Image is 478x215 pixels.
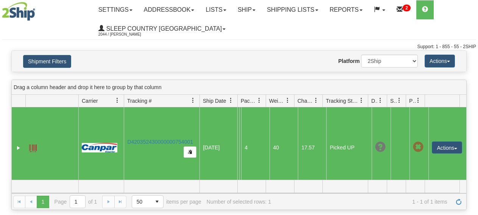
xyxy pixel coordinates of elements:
a: Charge filter column settings [310,94,322,107]
span: Carrier [82,97,98,105]
span: Delivery Status [371,97,378,105]
a: Reports [324,0,368,19]
span: select [151,196,163,208]
a: Pickup Status filter column settings [412,94,425,107]
button: Shipment Filters [23,55,71,68]
span: Packages [241,97,257,105]
label: Platform [338,57,360,65]
a: Weight filter column settings [281,94,294,107]
td: 4 [241,107,269,188]
span: 1 - 1 of 1 items [276,199,447,205]
a: Delivery Status filter column settings [374,94,387,107]
span: 50 [137,198,146,206]
div: Support: 1 - 855 - 55 - 2SHIP [2,44,476,50]
a: D420352430000000754001 [127,139,193,145]
a: Shipping lists [261,0,324,19]
a: Ship [232,0,261,19]
input: Page 1 [70,196,85,208]
sup: 2 [403,5,411,11]
td: 40 [269,107,298,188]
span: items per page [132,195,201,208]
a: Packages filter column settings [253,94,266,107]
a: Tracking Status filter column settings [355,94,368,107]
a: Refresh [453,196,465,208]
span: Tracking Status [326,97,359,105]
div: grid grouping header [12,80,466,95]
span: Ship Date [203,97,226,105]
td: Picked UP [326,107,372,188]
a: Addressbook [138,0,200,19]
span: Page 1 [37,196,49,208]
td: [DATE] [199,107,237,188]
div: Number of selected rows: 1 [207,199,271,205]
a: Settings [93,0,138,19]
iframe: chat widget [461,69,477,146]
span: Page sizes drop down [132,195,163,208]
a: Shipment Issues filter column settings [393,94,406,107]
a: Tracking # filter column settings [187,94,199,107]
a: Ship Date filter column settings [224,94,237,107]
span: Tracking # [127,97,152,105]
span: Page of 1 [54,195,97,208]
a: Carrier filter column settings [111,94,124,107]
a: Sleep Country [GEOGRAPHIC_DATA] 2044 / [PERSON_NAME] [93,19,231,38]
button: Actions [425,55,455,67]
span: Charge [297,97,313,105]
td: Beco Industries Shipping department [GEOGRAPHIC_DATA] [GEOGRAPHIC_DATA] [GEOGRAPHIC_DATA] H1J 0A8 [237,107,239,188]
a: 2 [391,0,416,19]
td: 17.57 [298,107,326,188]
a: Expand [15,144,22,152]
span: Unknown [375,142,386,152]
button: Actions [432,141,462,154]
span: Pickup Status [409,97,416,105]
a: Label [29,141,37,153]
span: Shipment Issues [390,97,397,105]
span: Sleep Country [GEOGRAPHIC_DATA] [104,25,222,32]
a: Lists [200,0,232,19]
td: [PERSON_NAME] [PERSON_NAME] CA ON NIAGARA FALLS L2G 0K9 [239,107,241,188]
span: Pickup Not Assigned [413,142,424,152]
img: logo2044.jpg [2,2,35,21]
span: 2044 / [PERSON_NAME] [98,31,155,38]
img: 14 - Canpar [82,143,117,152]
button: Copy to clipboard [184,146,196,158]
span: Weight [269,97,285,105]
